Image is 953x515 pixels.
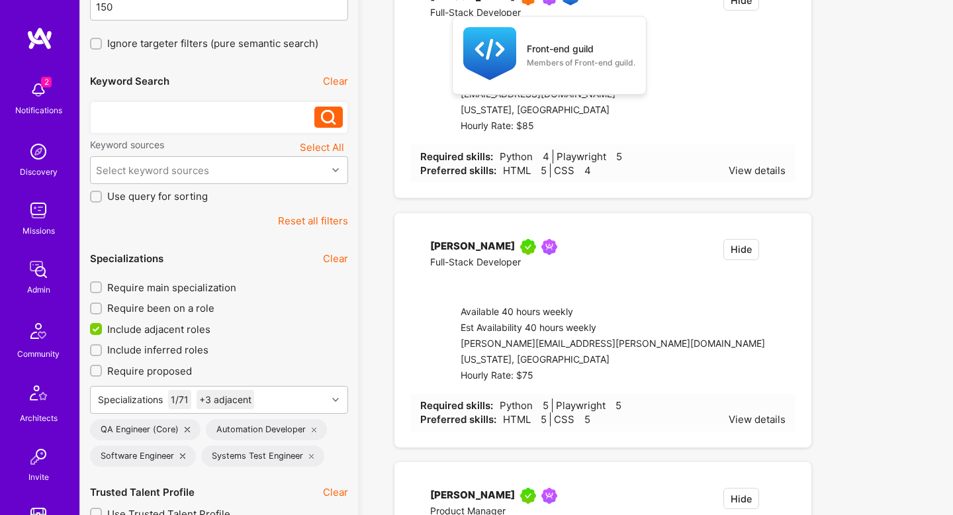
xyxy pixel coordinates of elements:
[96,164,209,177] div: Select keyword sources
[430,255,563,271] div: Full-Stack Developer
[90,445,196,467] div: Software Engineer
[98,393,163,406] div: Specializations
[520,239,536,255] img: A.Teamer in Residence
[90,74,169,88] div: Keyword Search
[574,415,584,425] i: icon Star
[430,24,440,34] i: icon linkedIn
[420,413,496,426] strong: Preferred skills:
[533,401,543,411] i: icon Star
[15,103,62,117] div: Notifications
[461,304,765,320] div: Available 40 hours weekly
[28,470,49,484] div: Invite
[201,445,325,467] div: Systems Test Engineer
[107,189,208,203] span: Use query for sorting
[527,42,594,56] div: Front-end guild
[461,368,765,384] div: Hourly Rate: $75
[461,118,623,134] div: Hourly Rate: $85
[533,152,543,162] i: icon Star
[27,283,50,297] div: Admin
[278,214,348,228] button: Reset all filters
[185,427,190,432] i: icon Close
[541,488,557,504] img: Been on Mission
[25,256,52,283] img: admin teamwork
[430,5,578,21] div: Full-Stack Developer
[25,197,52,224] img: teamwork
[496,150,549,164] span: Python 4
[23,315,54,347] img: Community
[500,164,547,177] span: HTML 5
[420,164,496,177] strong: Preferred skills:
[296,138,348,156] button: Select All
[107,322,210,336] span: Include adjacent roles
[107,343,208,357] span: Include inferred roles
[461,336,765,352] div: [PERSON_NAME][EMAIL_ADDRESS][PERSON_NAME][DOMAIN_NAME]
[574,166,584,176] i: icon Star
[606,152,616,162] i: icon Star
[461,352,765,368] div: [US_STATE], [GEOGRAPHIC_DATA]
[25,138,52,165] img: discovery
[496,398,549,412] span: Python 5
[332,167,339,173] i: icon Chevron
[107,301,214,315] span: Require been on a role
[309,453,314,459] i: icon Close
[461,320,765,336] div: Est Availability 40 hours weekly
[17,347,60,361] div: Community
[23,224,55,238] div: Missions
[729,412,786,426] div: View details
[776,239,786,249] i: icon EmptyStar
[197,390,254,409] div: +3 adjacent
[500,412,547,426] span: HTML 5
[107,36,318,50] span: Ignore targeter filters (pure semantic search)
[531,415,541,425] i: icon Star
[723,488,759,509] button: Hide
[90,138,164,151] label: Keyword sources
[420,399,493,412] strong: Required skills:
[323,252,348,265] button: Clear
[321,110,336,125] i: icon Search
[552,398,621,412] span: Playwright 5
[430,488,515,504] div: [PERSON_NAME]
[531,166,541,176] i: icon Star
[606,401,615,411] i: icon Star
[206,419,328,440] div: Automation Developer
[332,397,339,403] i: icon Chevron
[25,444,52,470] img: Invite
[90,419,201,440] div: QA Engineer (Core)
[23,379,54,411] img: Architects
[541,239,557,255] img: Been on Mission
[20,411,58,425] div: Architects
[90,485,195,499] div: Trusted Talent Profile
[527,56,635,70] div: Members of Front-end guild.
[323,485,348,499] button: Clear
[723,239,759,260] button: Hide
[180,453,185,459] i: icon Close
[520,488,536,504] img: A.Teamer in Residence
[90,252,163,265] div: Specializations
[729,164,786,177] div: View details
[25,77,52,103] img: bell
[26,26,53,50] img: logo
[107,281,236,295] span: Require main specialization
[107,364,192,378] span: Require proposed
[168,390,191,409] div: 1 / 71
[550,164,591,177] span: CSS 4
[550,412,590,426] span: CSS 5
[20,165,58,179] div: Discovery
[463,27,516,80] img: Front-end guild
[430,273,440,283] i: icon linkedIn
[41,77,52,87] span: 2
[776,488,786,498] i: icon EmptyStar
[420,150,493,163] strong: Required skills:
[461,103,623,118] div: [US_STATE], [GEOGRAPHIC_DATA]
[312,427,317,432] i: icon Close
[323,74,348,88] button: Clear
[553,150,622,164] span: Playwright 5
[430,239,515,255] div: [PERSON_NAME]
